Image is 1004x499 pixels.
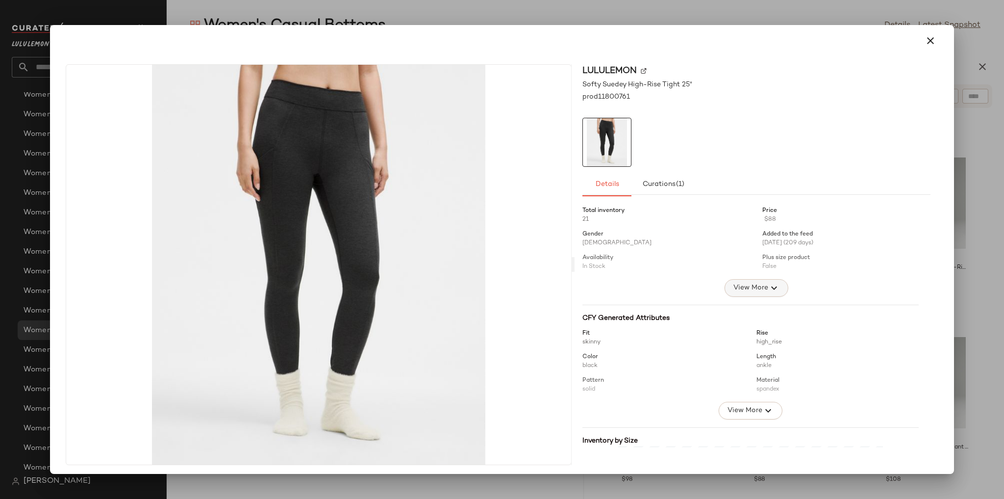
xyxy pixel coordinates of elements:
img: LW5GJCS_4780_1 [66,65,571,465]
span: Softy Suedey High-Rise Tight 25" [582,79,692,90]
img: svg%3e [641,68,647,74]
span: Details [595,181,619,188]
span: prod11800761 [582,92,630,102]
button: View More [719,402,782,420]
span: (1) [676,181,684,188]
span: Curations [642,181,684,188]
div: CFY Generated Attributes [582,313,919,323]
div: Inventory by Size [582,436,919,446]
span: lululemon [582,64,637,78]
button: View More [725,279,788,297]
span: View More [727,405,762,417]
img: LW5GJCS_4780_1 [583,118,631,166]
span: View More [733,282,768,294]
